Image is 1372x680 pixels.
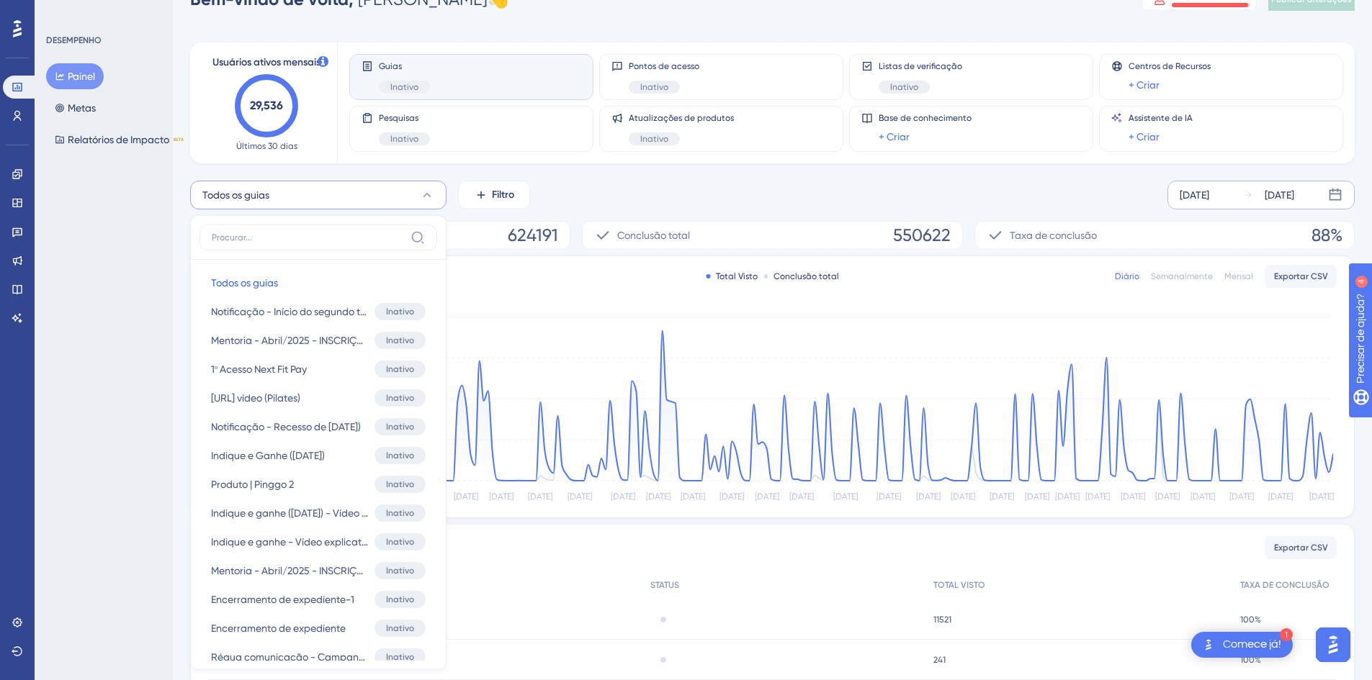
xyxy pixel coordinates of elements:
font: + Criar [879,131,910,142]
div: Abra a lista de verificação Comece!, módulos restantes: 1 [1191,632,1293,658]
button: Exportar CSV [1265,265,1337,288]
font: Pesquisas [379,113,418,123]
font: Inativo [890,82,918,92]
button: Encerramento de expedienteInativo [199,614,437,643]
img: imagem-do-lançador-texto-alternativo [1200,636,1217,653]
font: Inativo [386,450,414,461]
font: [DATE] [1180,189,1209,201]
font: Comece já! [1223,638,1281,650]
font: Inativo [386,566,414,576]
font: Conclusão total [617,230,690,241]
font: 550622 [893,225,951,245]
tspan: [DATE] [1309,491,1334,502]
text: 29,536 [250,99,283,112]
font: Produto | Pinggo 2 [211,479,294,490]
font: Mensal [1224,271,1253,281]
font: Todos os guias [202,189,269,201]
font: Diário [1115,271,1139,281]
font: Régua comunicação - Campanhas automáticas ([DATE]) [211,651,474,663]
button: Régua comunicação - Campanhas automáticas ([DATE])Inativo [199,643,437,671]
div: 4 [134,7,138,19]
font: Mentoria - Abril/2025 - INSCRIÇÃO 02 [211,335,385,346]
font: 241 [933,655,946,665]
button: Produto | Pinggo 2Inativo [199,470,437,499]
tspan: [DATE] [990,491,1014,502]
font: + Criar [1129,131,1160,142]
tspan: [DATE] [951,491,975,502]
font: Inativo [640,134,668,144]
button: Filtro [458,181,530,209]
tspan: [DATE] [1055,491,1080,502]
font: Todos os guias [211,277,278,289]
font: Inativo [386,537,414,547]
tspan: [DATE] [489,491,514,502]
font: Inativo [640,82,668,92]
tspan: [DATE] [1025,491,1049,502]
font: Usuários ativos mensais [212,56,320,68]
font: Mentoria - Abril/2025 - INSCRIÇÃO 01 [211,565,383,576]
tspan: [DATE] [1191,491,1215,502]
font: Relatórios de Impacto [68,134,169,145]
font: Indique e Ganhe ([DATE]) [211,450,325,461]
tspan: [DATE] [528,491,552,502]
font: Taxa de conclusão [1010,230,1097,241]
font: Inativo [386,393,414,403]
font: Inativo [386,652,414,662]
button: Encerramento de expediente-1Inativo [199,585,437,614]
tspan: [DATE] [1268,491,1293,502]
button: [URL] vídeo (Pilates)Inativo [199,384,437,412]
button: Mentoria - Abril/2025 - INSCRIÇÃO 02Inativo [199,326,437,355]
font: Inativo [390,134,418,144]
button: Notificação - Recesso de [DATE])Inativo [199,412,437,441]
font: 1º Acesso Next Fit Pay [211,363,307,375]
font: Inativo [386,364,414,374]
tspan: [DATE] [789,491,814,502]
font: 100% [1240,655,1261,665]
tspan: [DATE] [1155,491,1180,502]
font: Painel [68,71,95,82]
font: 11521 [933,615,951,625]
font: Atualizações de produtos [629,113,734,123]
tspan: [DATE] [568,491,592,502]
font: Encerramento de expediente [211,622,346,634]
font: Base de conhecimento [879,113,972,123]
font: Metas [68,102,96,114]
tspan: [DATE] [876,491,901,502]
font: 88% [1312,225,1342,245]
font: Guias [379,61,402,71]
iframe: Iniciador do Assistente de IA do UserGuiding [1312,623,1355,666]
font: Indique e ganhe - Vídeo explicativo (Cris) ([DATE]) [211,536,437,548]
button: Notificação - Início do segundo trimestre [DATE]Inativo [199,297,437,326]
font: Assistente de IA [1129,113,1193,123]
font: TOTAL VISTO [933,580,985,590]
tspan: [DATE] [1085,491,1110,502]
tspan: [DATE] [611,491,635,502]
button: Indique e Ganhe ([DATE])Inativo [199,441,437,470]
font: Semanalmente [1151,271,1213,281]
font: Inativo [386,307,414,317]
font: Listas de verificação [879,61,962,71]
button: Indique e ganhe ([DATE]) - Vídeo divulgação prêmiosInativo [199,499,437,527]
font: Pontos de acesso [629,61,699,71]
button: Indique e ganhe - Vídeo explicativo (Cris) ([DATE])Inativo [199,527,437,556]
font: STATUS [650,580,679,590]
font: Notificação - Recesso de [DATE]) [211,421,361,432]
font: 1 [1284,631,1288,639]
font: [DATE] [1265,189,1294,201]
font: Inativo [386,335,414,345]
font: Exportar CSV [1274,543,1328,553]
font: [URL] vídeo (Pilates) [211,392,300,404]
tspan: [DATE] [916,491,941,502]
font: Filtro [492,189,514,201]
font: Inativo [386,623,414,633]
button: Mentoria - Abril/2025 - INSCRIÇÃO 01Inativo [199,556,437,585]
tspan: [DATE] [646,491,671,502]
button: Relatórios de ImpactoBETA [46,127,194,153]
font: TAXA DE CONCLUSÃO [1240,580,1330,590]
font: Inativo [386,594,414,604]
font: Centros de Recursos [1129,61,1211,71]
font: 100% [1240,615,1261,625]
font: Últimos 30 dias [236,141,297,151]
button: Metas [46,95,104,121]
